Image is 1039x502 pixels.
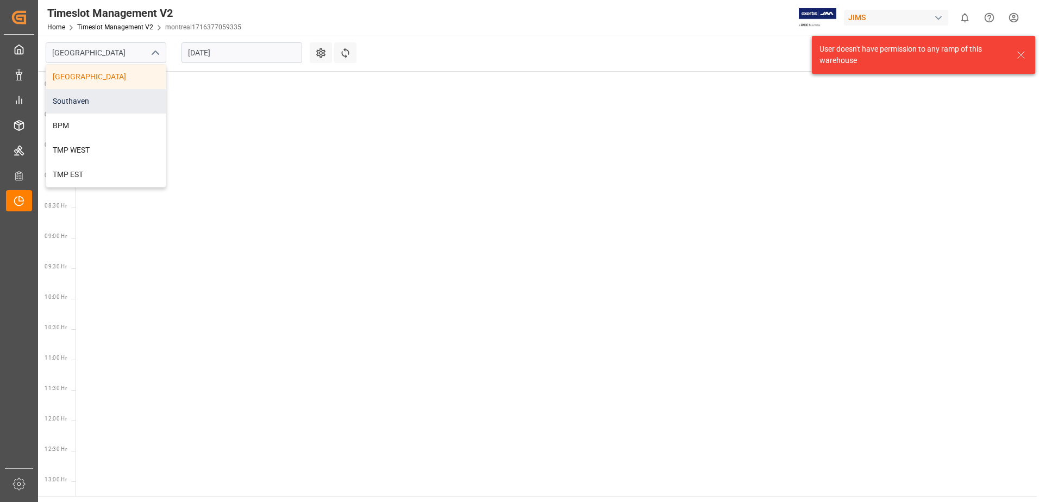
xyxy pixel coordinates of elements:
[45,233,67,239] span: 09:00 Hr
[819,43,1006,66] div: User doesn't have permission to any ramp of this warehouse
[45,81,67,87] span: 06:30 Hr
[47,23,65,31] a: Home
[46,114,166,138] div: BPM
[47,5,241,21] div: Timeslot Management V2
[45,263,67,269] span: 09:30 Hr
[45,142,67,148] span: 07:30 Hr
[45,476,67,482] span: 13:00 Hr
[46,138,166,162] div: TMP WEST
[45,203,67,209] span: 08:30 Hr
[45,111,67,117] span: 07:00 Hr
[45,446,67,452] span: 12:30 Hr
[46,65,166,89] div: [GEOGRAPHIC_DATA]
[799,8,836,27] img: Exertis%20JAM%20-%20Email%20Logo.jpg_1722504956.jpg
[46,162,166,187] div: TMP EST
[45,294,67,300] span: 10:00 Hr
[45,385,67,391] span: 11:30 Hr
[46,89,166,114] div: Southaven
[146,45,162,61] button: close menu
[45,416,67,422] span: 12:00 Hr
[77,23,153,31] a: Timeslot Management V2
[45,355,67,361] span: 11:00 Hr
[181,42,302,63] input: DD.MM.YYYY
[45,324,67,330] span: 10:30 Hr
[45,172,67,178] span: 08:00 Hr
[46,42,166,63] input: Type to search/select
